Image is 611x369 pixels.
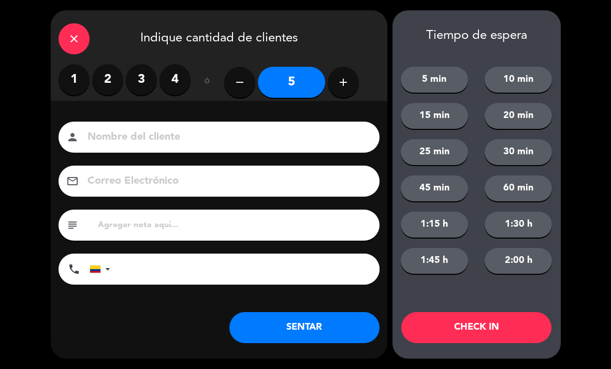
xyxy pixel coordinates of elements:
button: 15 min [401,103,468,129]
button: add [328,67,359,98]
label: 1 [59,64,90,95]
label: 3 [126,64,157,95]
input: Correo Electrónico [86,172,366,190]
button: 25 min [401,139,468,165]
button: 45 min [401,175,468,201]
label: 4 [159,64,191,95]
i: remove [234,76,246,88]
label: 2 [92,64,123,95]
input: Agregar nota aquí... [97,218,372,232]
button: CHECK IN [401,312,551,343]
i: email [66,175,79,187]
button: 2:00 h [485,248,552,274]
button: 20 min [485,103,552,129]
input: Nombre del cliente [86,128,366,146]
i: phone [68,263,80,275]
i: close [68,33,80,45]
div: ó [191,64,224,100]
div: Tiempo de espera [392,28,561,43]
button: remove [224,67,255,98]
i: add [337,76,350,88]
button: 10 min [485,67,552,93]
button: 5 min [401,67,468,93]
i: person [66,131,79,143]
div: Indique cantidad de clientes [51,10,387,64]
i: subject [66,219,79,231]
div: Colombia: +57 [90,254,114,284]
button: 1:45 h [401,248,468,274]
button: 1:30 h [485,212,552,238]
button: 1:15 h [401,212,468,238]
button: SENTAR [229,312,380,343]
button: 60 min [485,175,552,201]
button: 30 min [485,139,552,165]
